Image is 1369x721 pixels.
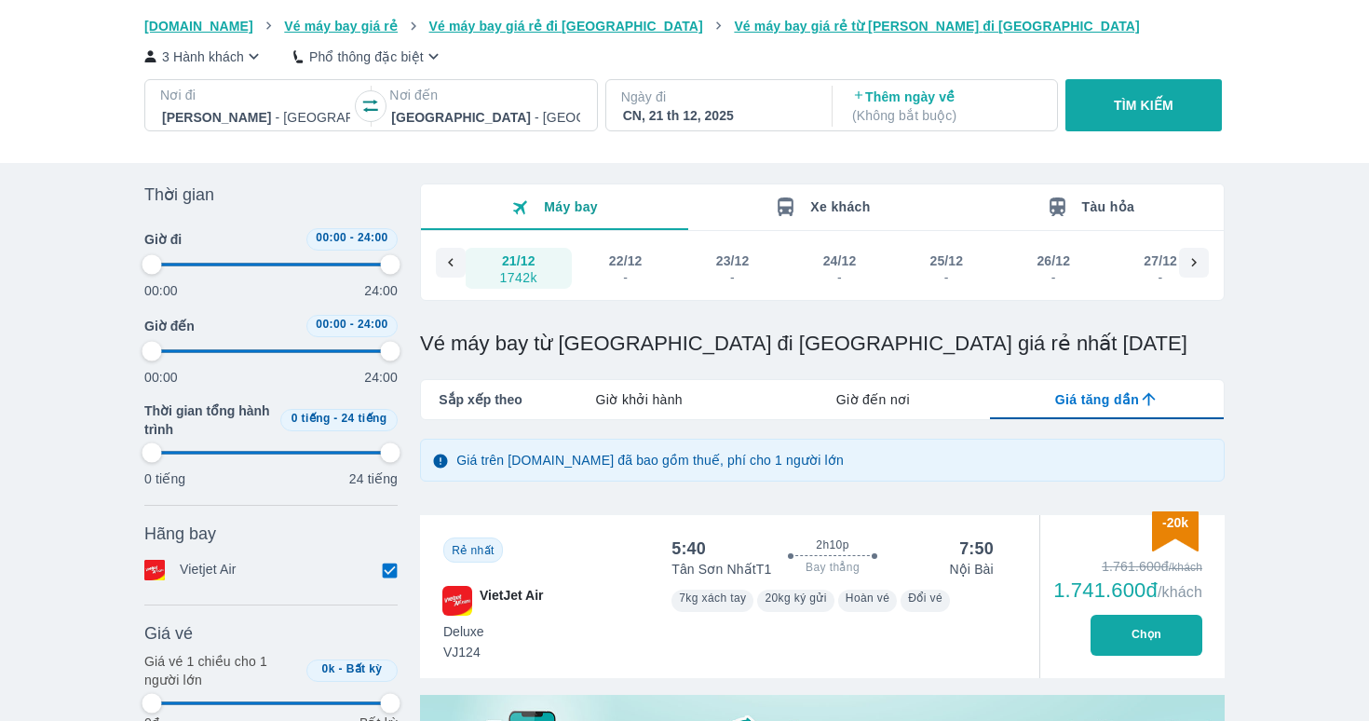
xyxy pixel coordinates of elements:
p: ( Không bắt buộc ) [852,106,1040,125]
img: discount [1152,511,1199,551]
span: VJ124 [443,643,484,661]
span: - [350,318,354,331]
span: Deluxe [443,622,484,641]
div: - [931,270,963,285]
p: Nội Bài [949,560,993,578]
span: Giờ đến [144,317,195,335]
span: 20kg ký gửi [765,592,826,605]
div: 27/12 [1144,252,1177,270]
span: Giờ đến nơi [836,390,910,409]
span: Vé máy bay giá rẻ từ [PERSON_NAME] đi [GEOGRAPHIC_DATA] [734,19,1140,34]
p: 0 tiếng [144,469,185,488]
div: - [610,270,642,285]
span: -20k [1162,515,1188,530]
p: 3 Hành khách [162,48,244,66]
span: /khách [1158,584,1202,600]
div: 7:50 [959,537,994,560]
span: 00:00 [316,231,346,244]
p: Giá vé 1 chiều cho 1 người lớn [144,652,299,689]
p: 24:00 [364,281,398,300]
div: 21/12 [502,252,535,270]
p: Nơi đến [389,86,581,104]
span: 24 tiếng [342,412,387,425]
div: 5:40 [671,537,706,560]
span: Máy bay [544,199,598,214]
p: 00:00 [144,368,178,387]
div: 23/12 [716,252,750,270]
div: - [824,270,856,285]
span: 00:00 [316,318,346,331]
div: - [1145,270,1176,285]
p: 24 tiếng [349,469,398,488]
span: Giờ khởi hành [596,390,683,409]
span: Sắp xếp theo [439,390,522,409]
div: CN, 21 th 12, 2025 [623,106,811,125]
span: Bất kỳ [346,662,383,675]
div: - [717,270,749,285]
div: 24/12 [823,252,857,270]
p: Vietjet Air [180,560,237,580]
span: Vé máy bay giá rẻ [284,19,398,34]
span: 7kg xách tay [679,592,746,605]
button: Chọn [1091,615,1202,656]
span: Hãng bay [144,523,216,545]
span: Thời gian [144,184,214,206]
p: 24:00 [364,368,398,387]
span: VietJet Air [480,586,543,616]
p: Giá trên [DOMAIN_NAME] đã bao gồm thuế, phí cho 1 người lớn [456,451,844,469]
div: 1.761.600đ [1053,557,1202,576]
button: TÌM KIẾM [1065,79,1221,131]
span: 2h10p [816,537,848,552]
p: 00:00 [144,281,178,300]
p: Phổ thông đặc biệt [309,48,424,66]
h1: Vé máy bay từ [GEOGRAPHIC_DATA] đi [GEOGRAPHIC_DATA] giá rẻ nhất [DATE] [420,331,1225,357]
div: lab API tabs example [522,380,1224,419]
span: Giá vé [144,622,193,645]
span: Hoàn vé [846,592,890,605]
span: 0 tiếng [291,412,331,425]
nav: breadcrumb [144,17,1225,35]
div: - [1037,270,1069,285]
span: Thời gian tổng hành trình [144,401,273,439]
span: - [350,231,354,244]
span: 0k [322,662,335,675]
span: Xe khách [810,199,870,214]
img: VJ [442,586,472,616]
div: 1.741.600đ [1053,579,1202,602]
span: 24:00 [358,231,388,244]
span: [DOMAIN_NAME] [144,19,253,34]
p: Tân Sơn Nhất T1 [671,560,771,578]
button: 3 Hành khách [144,47,264,66]
p: Nơi đi [160,86,352,104]
div: 26/12 [1037,252,1070,270]
span: Giờ đi [144,230,182,249]
div: 1742k [500,270,537,285]
p: Thêm ngày về [852,88,1040,125]
span: - [333,412,337,425]
span: Giá tăng dần [1055,390,1139,409]
div: 22/12 [609,252,643,270]
span: - [339,662,343,675]
p: Ngày đi [621,88,813,106]
span: Tàu hỏa [1082,199,1135,214]
p: TÌM KIẾM [1114,96,1173,115]
span: Rẻ nhất [452,544,494,557]
button: Phổ thông đặc biệt [293,47,443,66]
span: Vé máy bay giá rẻ đi [GEOGRAPHIC_DATA] [429,19,703,34]
span: 24:00 [358,318,388,331]
span: Đổi vé [908,592,942,605]
div: 25/12 [930,252,964,270]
